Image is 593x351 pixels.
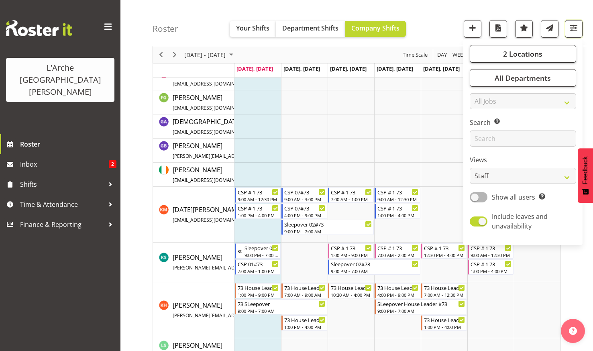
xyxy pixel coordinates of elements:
[20,138,116,150] span: Roster
[377,212,418,218] div: 1:00 PM - 4:00 PM
[173,69,287,88] a: [PERSON_NAME][EMAIL_ADDRESS][DOMAIN_NAME]
[402,50,428,60] span: Time Scale
[377,252,418,258] div: 7:00 AM - 2:00 PM
[173,117,292,136] a: [DEMOGRAPHIC_DATA][PERSON_NAME][EMAIL_ADDRESS][DOMAIN_NAME]
[471,244,511,252] div: CSP # 1 73
[173,300,322,320] a: [PERSON_NAME][PERSON_NAME][EMAIL_ADDRESS][DOMAIN_NAME]
[284,316,325,324] div: 73 House Leader
[377,188,418,196] div: CSP # 1 73
[489,20,507,38] button: Download a PDF of the roster according to the set date range.
[281,220,374,235] div: Kartik Mahajan"s event - Sleepover 02#73 Begin From Tuesday, September 2, 2025 at 9:00:00 PM GMT+...
[377,292,418,298] div: 4:00 PM - 9:00 PM
[351,24,399,33] span: Company Shifts
[421,315,467,331] div: Kathryn Hunt"s event - 73 House Leader Begin From Friday, September 5, 2025 at 1:00:00 PM GMT+12:...
[471,260,511,268] div: CSP # 1 73
[468,243,514,259] div: Katherine Shaw"s event - CSP # 1 73 Begin From Saturday, September 6, 2025 at 9:00:00 AM GMT+12:0...
[173,205,287,224] span: [DATE][PERSON_NAME]
[284,284,325,292] div: 73 House Leader
[284,220,372,228] div: Sleepover 02#73
[377,308,465,314] div: 9:00 PM - 7:00 AM
[331,268,418,274] div: 9:00 PM - 7:00 AM
[235,259,281,275] div: Katherine Shaw"s event - CSP 01#73 Begin From Monday, September 1, 2025 at 7:00:00 AM GMT+12:00 E...
[331,196,372,202] div: 7:00 AM - 1:00 PM
[331,188,372,196] div: CSP # 1 73
[452,50,467,60] span: Week
[281,315,327,331] div: Kathryn Hunt"s event - 73 House Leader Begin From Tuesday, September 2, 2025 at 1:00:00 PM GMT+12...
[173,153,328,159] span: [PERSON_NAME][EMAIL_ADDRESS][DOMAIN_NAME][PERSON_NAME]
[238,308,325,314] div: 9:00 PM - 7:00 AM
[183,50,237,60] button: September 01 - 07, 2025
[375,188,420,203] div: Kartik Mahajan"s event - CSP # 1 73 Begin From Thursday, September 4, 2025 at 9:00:00 AM GMT+12:0...
[424,252,465,258] div: 12:30 PM - 4:00 PM
[281,204,327,219] div: Kartik Mahajan"s event - CSP 07#73 Begin From Tuesday, September 2, 2025 at 4:00:00 PM GMT+12:00 ...
[238,284,279,292] div: 73 House Leader
[421,243,467,259] div: Katherine Shaw"s event - CSP # 1 73 Begin From Friday, September 5, 2025 at 12:30:00 PM GMT+12:00...
[153,114,234,139] td: Gay Andrade resource
[14,62,106,98] div: L'Arche [GEOGRAPHIC_DATA][PERSON_NAME]
[238,188,279,196] div: CSP # 1 73
[284,204,325,212] div: CSP 07#73
[569,327,577,335] img: help-xxl-2.png
[173,141,360,160] span: [PERSON_NAME]
[424,292,465,298] div: 7:00 AM - 12:30 PM
[281,283,327,298] div: Kathryn Hunt"s event - 73 House Leader Begin From Tuesday, September 2, 2025 at 7:00:00 AM GMT+12...
[436,50,448,60] span: Day
[109,160,116,168] span: 2
[345,21,406,37] button: Company Shifts
[153,282,234,338] td: Kathryn Hunt resource
[436,50,448,60] button: Timeline Day
[423,65,460,72] span: [DATE], [DATE]
[238,260,279,268] div: CSP 01#73
[173,80,253,87] span: [EMAIL_ADDRESS][DOMAIN_NAME]
[377,244,418,252] div: CSP # 1 73
[238,196,279,202] div: 9:00 AM - 12:30 PM
[424,324,465,330] div: 1:00 PM - 4:00 PM
[331,260,418,268] div: Sleepover 02#73
[153,243,234,282] td: Katherine Shaw resource
[173,312,290,319] span: [PERSON_NAME][EMAIL_ADDRESS][DOMAIN_NAME]
[284,188,325,196] div: CSP 07#73
[173,264,290,271] span: [PERSON_NAME][EMAIL_ADDRESS][DOMAIN_NAME]
[375,283,420,298] div: Kathryn Hunt"s event - 73 House Leader Begin From Thursday, September 4, 2025 at 4:00:00 PM GMT+1...
[331,244,372,252] div: CSP # 1 73
[375,204,420,219] div: Kartik Mahajan"s event - CSP # 1 73 Begin From Thursday, September 4, 2025 at 1:00:00 PM GMT+12:0...
[235,188,281,203] div: Kartik Mahajan"s event - CSP # 1 73 Begin From Monday, September 1, 2025 at 9:00:00 AM GMT+12:00 ...
[492,212,548,231] span: Include leaves and unavailability
[470,155,576,165] label: Views
[173,93,287,112] a: [PERSON_NAME][EMAIL_ADDRESS][DOMAIN_NAME]
[20,178,104,190] span: Shifts
[153,66,234,90] td: Crissandra Cruz resource
[328,259,420,275] div: Katherine Shaw"s event - Sleepover 02#73 Begin From Wednesday, September 3, 2025 at 9:00:00 PM GM...
[238,212,279,218] div: 1:00 PM - 4:00 PM
[236,24,269,33] span: Your Shifts
[20,198,104,210] span: Time & Attendance
[331,292,372,298] div: 10:30 AM - 4:00 PM
[173,104,253,111] span: [EMAIL_ADDRESS][DOMAIN_NAME]
[471,252,511,258] div: 9:00 AM - 12:30 PM
[328,243,374,259] div: Katherine Shaw"s event - CSP # 1 73 Begin From Wednesday, September 3, 2025 at 1:00:00 PM GMT+12:...
[238,300,325,308] div: 73 SLeepover
[377,196,418,202] div: 9:00 AM - 12:30 PM
[153,90,234,114] td: Faustina Gaensicke resource
[245,252,279,258] div: 9:00 PM - 7:00 AM
[156,50,167,60] button: Previous
[377,300,465,308] div: SLeepover House Leader #73
[235,299,327,314] div: Kathryn Hunt"s event - 73 SLeepover Begin From Monday, September 1, 2025 at 9:00:00 PM GMT+12:00 ...
[153,163,234,187] td: Karen Herbert resource
[451,50,468,60] button: Timeline Week
[235,243,281,259] div: Katherine Shaw"s event - Sleepover 02#73 Begin From Sunday, August 31, 2025 at 9:00:00 PM GMT+12:...
[173,93,287,112] span: [PERSON_NAME]
[276,21,345,37] button: Department Shifts
[284,196,325,202] div: 9:00 AM - 3:00 PM
[331,284,372,292] div: 73 House Leader
[377,204,418,212] div: CSP # 1 73
[283,65,320,72] span: [DATE], [DATE]
[331,252,372,258] div: 1:00 PM - 9:00 PM
[492,193,535,202] span: Show all users
[236,65,273,72] span: [DATE], [DATE]
[471,268,511,274] div: 1:00 PM - 4:00 PM
[173,253,322,272] a: [PERSON_NAME][PERSON_NAME][EMAIL_ADDRESS][DOMAIN_NAME]
[173,117,292,136] span: [DEMOGRAPHIC_DATA][PERSON_NAME]
[578,148,593,203] button: Feedback - Show survey
[245,244,279,252] div: Sleepover 02#73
